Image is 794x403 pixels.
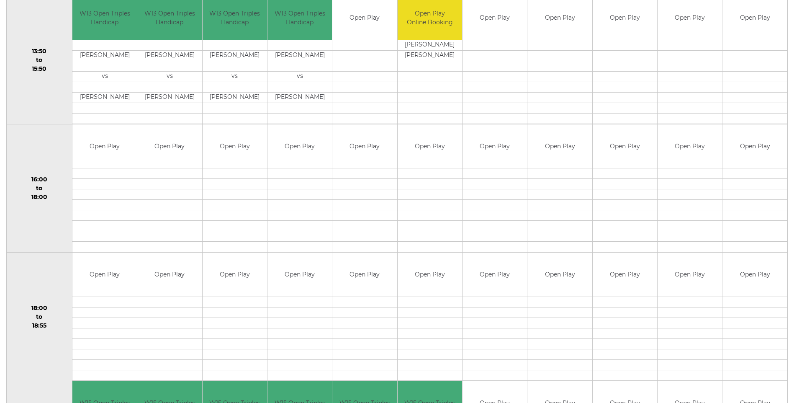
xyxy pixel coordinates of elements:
[527,124,592,168] td: Open Play
[137,253,202,297] td: Open Play
[398,124,462,168] td: Open Play
[203,253,267,297] td: Open Play
[137,92,202,103] td: [PERSON_NAME]
[7,124,72,253] td: 16:00 to 18:00
[722,124,787,168] td: Open Play
[398,253,462,297] td: Open Play
[267,253,332,297] td: Open Play
[7,253,72,381] td: 18:00 to 18:55
[137,124,202,168] td: Open Play
[203,124,267,168] td: Open Play
[332,124,397,168] td: Open Play
[72,71,137,82] td: vs
[267,50,332,61] td: [PERSON_NAME]
[398,50,462,61] td: [PERSON_NAME]
[137,71,202,82] td: vs
[72,92,137,103] td: [PERSON_NAME]
[332,253,397,297] td: Open Play
[137,50,202,61] td: [PERSON_NAME]
[593,124,657,168] td: Open Play
[463,124,527,168] td: Open Play
[527,253,592,297] td: Open Play
[398,40,462,50] td: [PERSON_NAME]
[203,92,267,103] td: [PERSON_NAME]
[203,71,267,82] td: vs
[267,92,332,103] td: [PERSON_NAME]
[463,253,527,297] td: Open Play
[593,253,657,297] td: Open Play
[658,124,722,168] td: Open Play
[203,50,267,61] td: [PERSON_NAME]
[72,50,137,61] td: [PERSON_NAME]
[267,71,332,82] td: vs
[267,124,332,168] td: Open Play
[72,124,137,168] td: Open Play
[72,253,137,297] td: Open Play
[658,253,722,297] td: Open Play
[722,253,787,297] td: Open Play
